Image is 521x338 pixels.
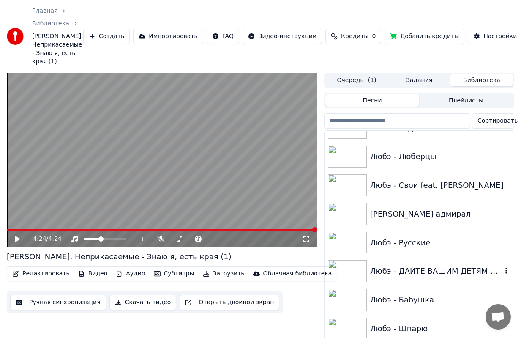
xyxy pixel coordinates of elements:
[370,237,510,249] div: Любэ - Русские
[133,29,203,44] button: Импортировать
[9,268,73,280] button: Редактировать
[325,29,381,44] button: Кредиты0
[388,74,450,86] button: Задания
[32,32,83,66] span: [PERSON_NAME], Неприкасаемые - Знаю я, есть края (1)
[325,94,419,107] button: Песни
[33,235,46,243] span: 4:24
[7,28,24,45] img: youka
[325,74,388,86] button: Очередь
[48,235,61,243] span: 4:24
[370,265,502,277] div: Любэ - ДАЙТЕ ВАШИМ ДЕТЯМ НАШИ ИМЕНА (1)
[243,29,322,44] button: Видео-инструкции
[370,294,510,306] div: Любэ - Бабушка
[341,32,368,41] span: Кредиты
[385,29,464,44] button: Добавить кредиты
[75,268,111,280] button: Видео
[199,268,248,280] button: Загрузить
[83,29,130,44] button: Создать
[7,251,232,263] div: [PERSON_NAME], Неприкасаемые - Знаю я, есть края (1)
[370,208,510,220] div: [PERSON_NAME] адмирал
[263,269,332,278] div: Облачная библиотека
[207,29,239,44] button: FAQ
[483,32,517,41] div: Настройки
[32,7,57,15] a: Главная
[32,7,83,66] nav: breadcrumb
[372,32,376,41] span: 0
[419,94,513,107] button: Плейлисты
[32,19,69,28] a: Библиотека
[10,295,106,310] button: Ручная синхронизация
[370,179,510,191] div: Любэ - Свои feat. [PERSON_NAME]
[109,295,177,310] button: Скачать видео
[368,76,376,85] span: ( 1 )
[370,151,510,162] div: Любэ - Люберцы
[477,117,518,125] span: Сортировать
[370,323,510,335] div: Любэ - Шпарю
[486,304,511,330] div: Открытый чат
[180,295,279,310] button: Открыть двойной экран
[450,74,513,86] button: Библиотека
[112,268,148,280] button: Аудио
[150,268,198,280] button: Субтитры
[33,235,53,243] div: /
